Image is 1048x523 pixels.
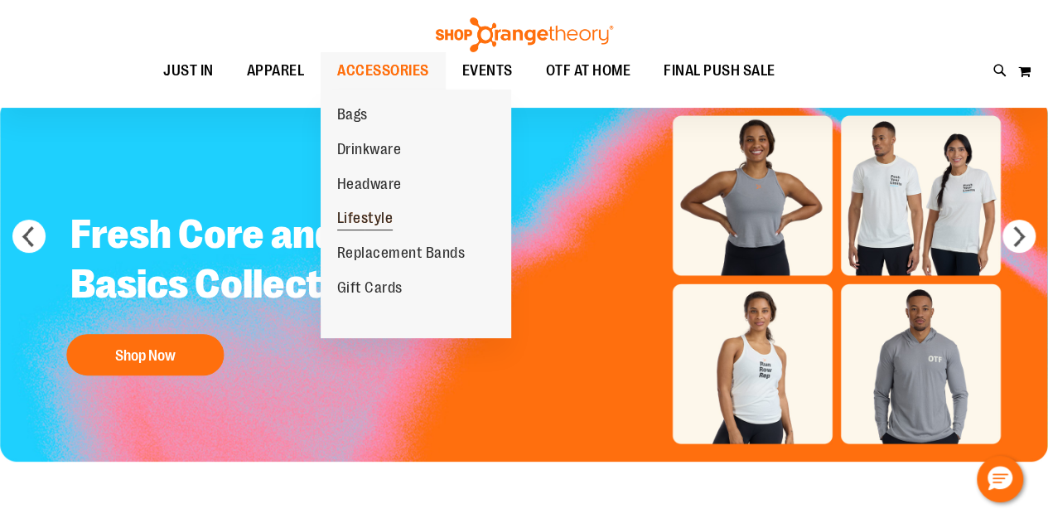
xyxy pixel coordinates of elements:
[1002,220,1036,253] button: next
[337,176,402,196] span: Headware
[321,133,418,167] a: Drinkware
[546,52,631,90] span: OTF AT HOME
[529,52,648,90] a: OTF AT HOME
[337,52,429,90] span: ACCESSORIES
[337,106,368,127] span: Bags
[337,210,394,230] span: Lifestyle
[462,52,513,90] span: EVENTS
[321,52,446,90] a: ACCESSORIES
[647,52,792,90] a: FINAL PUSH SALE
[446,52,529,90] a: EVENTS
[321,236,482,271] a: Replacement Bands
[321,167,418,202] a: Headware
[321,98,384,133] a: Bags
[163,52,214,90] span: JUST IN
[230,52,321,90] a: APPAREL
[321,271,419,306] a: Gift Cards
[337,141,402,162] span: Drinkware
[12,220,46,253] button: prev
[664,52,775,90] span: FINAL PUSH SALE
[321,90,511,338] ul: ACCESSORIES
[58,197,425,384] a: Fresh Core and Basics Collection! Shop Now
[977,456,1023,502] button: Hello, have a question? Let’s chat.
[58,197,425,326] h2: Fresh Core and Basics Collection!
[147,52,230,90] a: JUST IN
[337,245,466,265] span: Replacement Bands
[66,334,224,375] button: Shop Now
[247,52,305,90] span: APPAREL
[321,201,410,236] a: Lifestyle
[337,279,403,300] span: Gift Cards
[433,17,616,52] img: Shop Orangetheory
